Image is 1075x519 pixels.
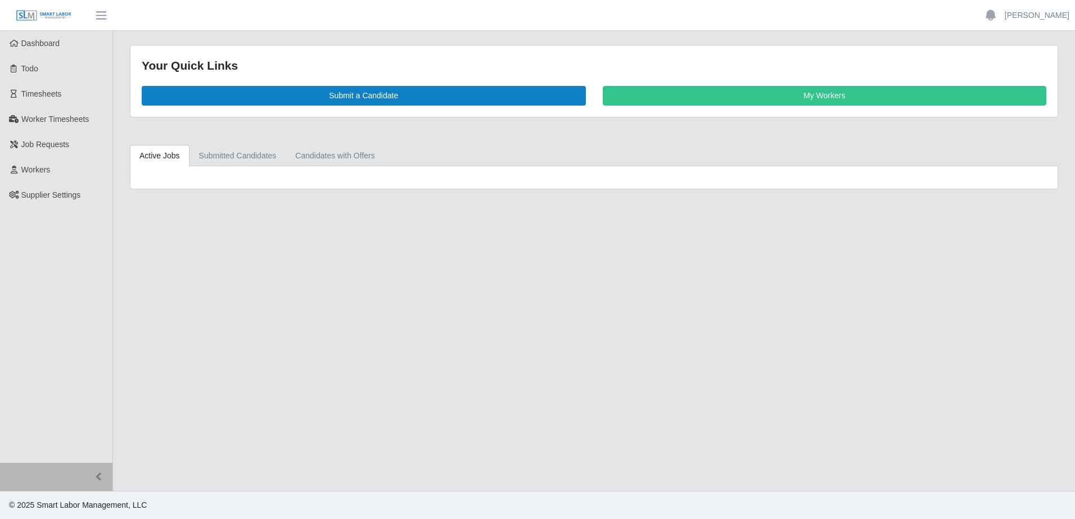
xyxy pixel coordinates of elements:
img: SLM Logo [16,10,72,22]
a: [PERSON_NAME] [1005,10,1069,21]
span: Job Requests [21,140,70,149]
a: Submit a Candidate [142,86,586,106]
a: My Workers [603,86,1047,106]
span: Dashboard [21,39,60,48]
a: Submitted Candidates [189,145,286,167]
span: Worker Timesheets [21,115,89,124]
span: Supplier Settings [21,190,81,199]
a: Active Jobs [130,145,189,167]
div: Your Quick Links [142,57,1046,75]
span: Workers [21,165,51,174]
span: © 2025 Smart Labor Management, LLC [9,500,147,509]
span: Timesheets [21,89,62,98]
span: Todo [21,64,38,73]
a: Candidates with Offers [286,145,384,167]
